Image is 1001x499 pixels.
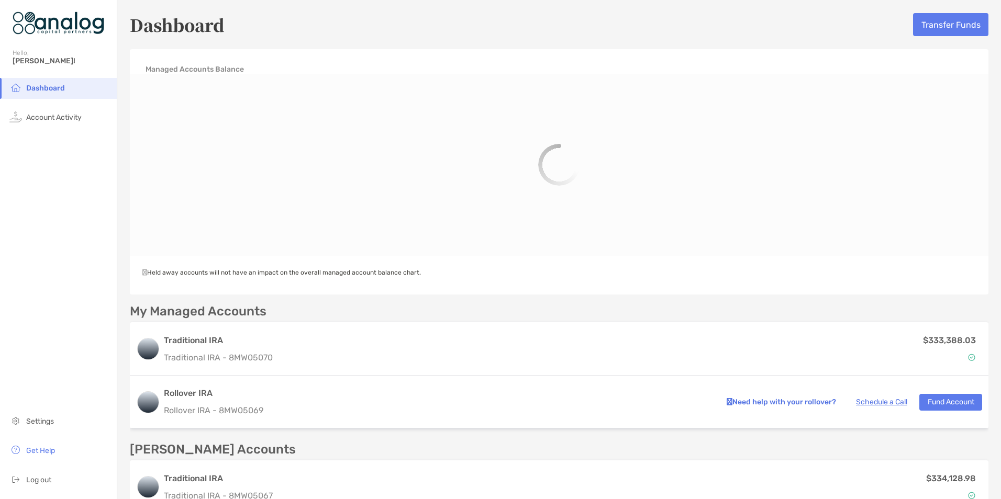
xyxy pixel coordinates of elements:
[130,13,225,37] h5: Dashboard
[26,446,55,455] span: Get Help
[919,394,982,411] button: Fund Account
[26,417,54,426] span: Settings
[164,351,273,364] p: Traditional IRA - 8MW05070
[913,13,988,36] button: Transfer Funds
[146,65,244,74] h4: Managed Accounts Balance
[13,56,110,65] span: [PERSON_NAME]!
[164,472,273,485] h3: Traditional IRA
[26,84,65,93] span: Dashboard
[856,398,907,406] a: Schedule a Call
[130,443,296,456] p: [PERSON_NAME] Accounts
[9,110,22,123] img: activity icon
[138,392,159,413] img: logo account
[926,472,976,485] p: $334,128.98
[968,492,975,499] img: Account Status icon
[968,354,975,361] img: Account Status icon
[26,475,51,484] span: Log out
[9,473,22,485] img: logout icon
[13,4,104,42] img: Zoe Logo
[164,387,712,400] h3: Rollover IRA
[138,477,159,497] img: logo account
[142,269,422,276] span: Held away accounts will not have an impact on the overall managed account balance chart.
[9,444,22,456] img: get-help icon
[9,81,22,94] img: household icon
[724,395,838,409] p: Need help with your rollover?
[164,334,273,347] h3: Traditional IRA
[164,404,712,417] p: Rollover IRA - 8MW05069
[923,334,976,347] p: $333,388.03
[130,305,266,318] p: My Managed Accounts
[26,113,82,122] span: Account Activity
[138,338,159,359] img: logo account
[9,414,22,427] img: settings icon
